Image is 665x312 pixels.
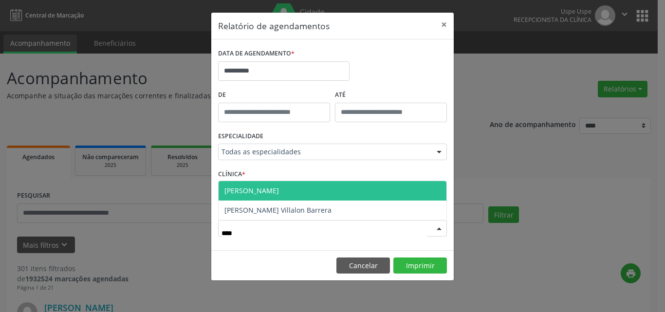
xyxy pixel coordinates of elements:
[224,205,332,215] span: [PERSON_NAME] Villalon Barrera
[218,167,245,182] label: CLÍNICA
[393,257,447,274] button: Imprimir
[224,186,279,195] span: [PERSON_NAME]
[218,46,295,61] label: DATA DE AGENDAMENTO
[222,147,427,157] span: Todas as especialidades
[218,19,330,32] h5: Relatório de agendamentos
[434,13,454,37] button: Close
[336,257,390,274] button: Cancelar
[218,88,330,103] label: De
[218,129,263,144] label: ESPECIALIDADE
[335,88,447,103] label: ATÉ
